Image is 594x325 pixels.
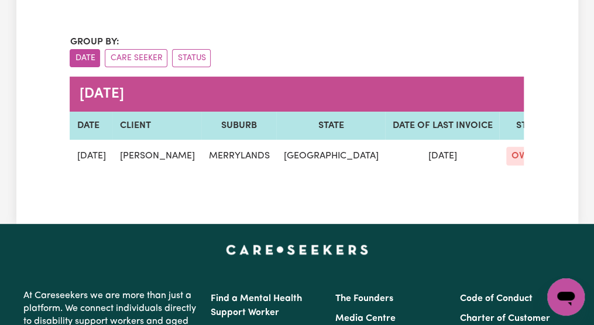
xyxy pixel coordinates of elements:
a: Find a Mental Health Support Worker [210,294,301,317]
a: Code of Conduct [460,294,533,303]
a: Careseekers home page [226,245,368,254]
a: Media Centre [335,314,396,323]
span: OVERDUE [506,147,558,165]
th: STATE [276,112,385,140]
td: MERRYLANDS [201,140,276,172]
th: SUBURB [201,112,276,140]
td: [PERSON_NAME] [112,140,201,172]
button: sort invoices by paid status [172,49,211,67]
td: [DATE] [70,140,112,172]
th: DATE OF LAST INVOICE [385,112,499,140]
th: DATE [70,112,112,140]
iframe: Button to launch messaging window [547,278,585,316]
span: Group by: [70,37,119,47]
th: CLIENT [112,112,201,140]
td: [DATE] [385,140,499,172]
td: [GEOGRAPHIC_DATA] [276,140,385,172]
button: sort invoices by care seeker [105,49,167,67]
a: The Founders [335,294,393,303]
th: STATUS [499,112,565,140]
button: sort invoices by date [70,49,100,67]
